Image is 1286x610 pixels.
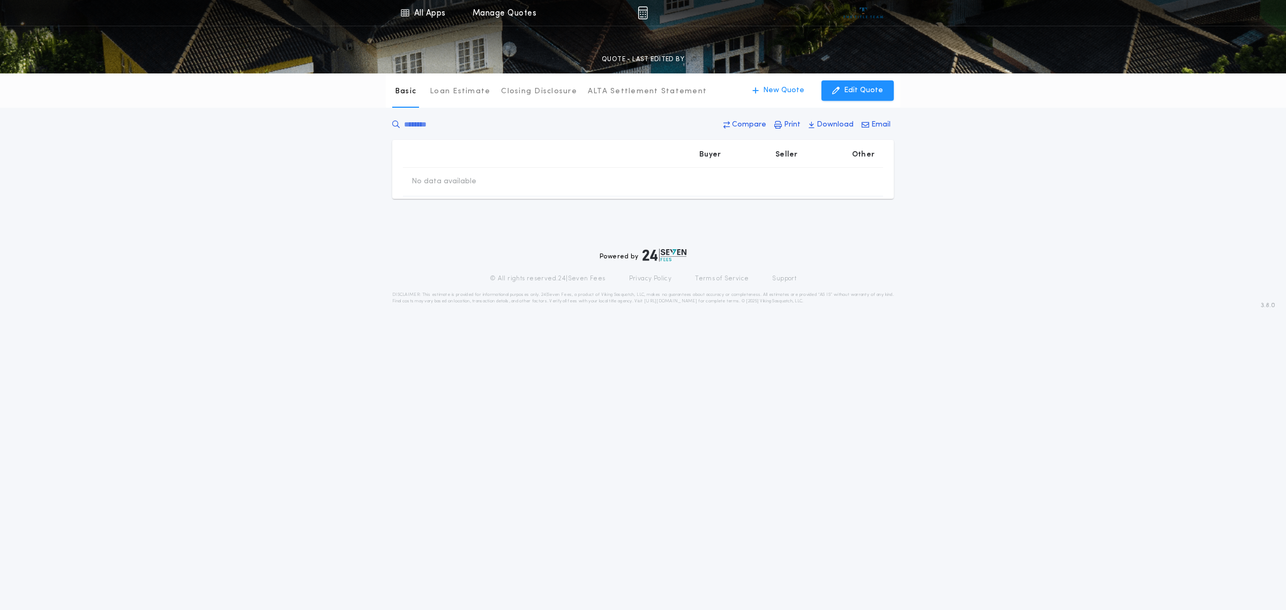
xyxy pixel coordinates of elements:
button: Download [805,115,857,135]
p: New Quote [763,85,804,96]
button: Email [858,115,894,135]
span: 3.8.0 [1261,301,1275,310]
a: [URL][DOMAIN_NAME] [644,299,697,303]
p: Email [871,120,891,130]
p: DISCLAIMER: This estimate is provided for informational purposes only. 24|Seven Fees, a product o... [392,292,894,304]
p: Compare [732,120,766,130]
a: Support [772,274,796,283]
img: logo [642,249,686,262]
p: © All rights reserved. 24|Seven Fees [490,274,605,283]
button: Compare [720,115,769,135]
p: Loan Estimate [430,86,490,97]
p: Edit Quote [844,85,883,96]
p: QUOTE - LAST EDITED BY [602,54,684,65]
td: No data available [403,168,485,196]
p: Closing Disclosure [501,86,577,97]
p: Other [852,150,874,160]
button: New Quote [742,80,815,101]
div: Powered by [600,249,686,262]
p: Download [817,120,854,130]
p: Buyer [699,150,721,160]
img: img [638,6,648,19]
a: Privacy Policy [629,274,672,283]
button: Edit Quote [821,80,894,101]
a: Terms of Service [695,274,749,283]
p: Seller [775,150,798,160]
button: Print [771,115,804,135]
p: Print [784,120,801,130]
p: ALTA Settlement Statement [588,86,707,97]
img: vs-icon [843,8,884,18]
p: Basic [395,86,416,97]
